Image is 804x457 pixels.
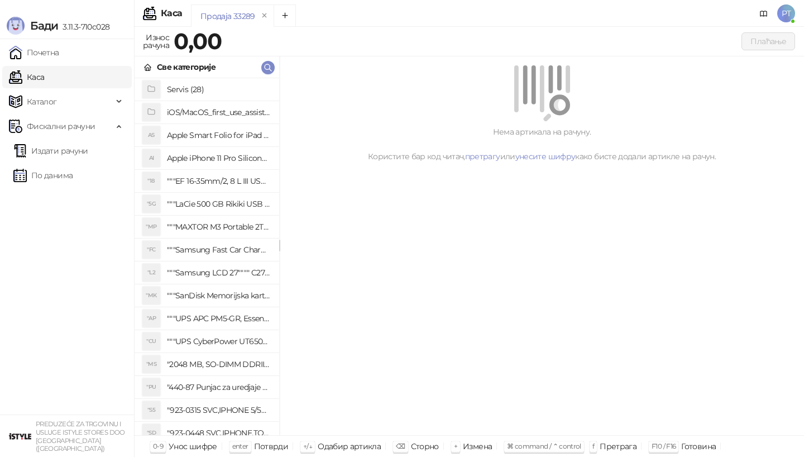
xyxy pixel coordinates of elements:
[303,442,312,450] span: ↑/↓
[142,149,160,167] div: AI
[592,442,594,450] span: f
[36,420,125,453] small: PREDUZEĆE ZA TRGOVINU I USLUGE ISTYLE STORES DOO [GEOGRAPHIC_DATA] ([GEOGRAPHIC_DATA])
[7,17,25,35] img: Logo
[167,310,270,327] h4: """UPS APC PM5-GR, Essential Surge Arrest,5 utic_nica"""
[167,378,270,396] h4: "440-87 Punjac za uredjaje sa micro USB portom 4/1, Stand."
[257,11,272,21] button: remove
[9,425,31,448] img: 64x64-companyLogo-77b92cf4-9946-4f36-9751-bf7bb5fd2c7d.png
[142,401,160,419] div: "S5
[167,103,270,121] h4: iOS/MacOS_first_use_assistance (4)
[167,401,270,419] h4: "923-0315 SVC,IPHONE 5/5S BATTERY REMOVAL TRAY Držač za iPhone sa kojim se otvara display
[27,115,95,137] span: Фискални рачуни
[30,19,58,32] span: Бади
[9,41,59,64] a: Почетна
[135,78,279,435] div: grid
[27,91,57,113] span: Каталог
[142,332,160,350] div: "CU
[515,151,576,161] a: унесите шифру
[167,332,270,350] h4: """UPS CyberPower UT650EG, 650VA/360W , line-int., s_uko, desktop"""
[167,241,270,259] h4: """Samsung Fast Car Charge Adapter, brzi auto punja_, boja crna"""
[167,126,270,144] h4: Apple Smart Folio for iPad mini (A17 Pro) - Sage
[142,172,160,190] div: "18
[652,442,676,450] span: F10 / F16
[755,4,773,22] a: Документација
[454,442,457,450] span: +
[411,439,439,454] div: Сторно
[142,218,160,236] div: "MP
[13,164,73,187] a: По данима
[13,140,88,162] a: Издати рачуни
[293,126,791,163] div: Нема артикала на рачуну. Користите бар код читач, или како бисте додали артикле на рачун.
[58,22,109,32] span: 3.11.3-710c028
[142,126,160,144] div: AS
[142,310,160,327] div: "AP
[681,439,716,454] div: Готовина
[465,151,500,161] a: претрагу
[9,66,44,88] a: Каса
[232,442,248,450] span: enter
[174,27,222,55] strong: 0,00
[318,439,381,454] div: Одабир артикла
[142,195,160,213] div: "5G
[169,439,217,454] div: Унос шифре
[167,264,270,282] h4: """Samsung LCD 27"""" C27F390FHUXEN"""
[396,442,405,450] span: ⌫
[142,378,160,396] div: "PU
[142,264,160,282] div: "L2
[167,80,270,98] h4: Servis (28)
[507,442,581,450] span: ⌘ command / ⌃ control
[142,355,160,373] div: "MS
[167,195,270,213] h4: """LaCie 500 GB Rikiki USB 3.0 / Ultra Compact & Resistant aluminum / USB 3.0 / 2.5"""""""
[161,9,182,18] div: Каса
[600,439,636,454] div: Претрага
[167,355,270,373] h4: "2048 MB, SO-DIMM DDRII, 667 MHz, Napajanje 1,8 0,1 V, Latencija CL5"
[167,172,270,190] h4: """EF 16-35mm/2, 8 L III USM"""
[254,439,289,454] div: Потврди
[141,30,171,53] div: Износ рачуна
[777,4,795,22] span: PT
[200,10,255,22] div: Продаја 33289
[142,287,160,304] div: "MK
[153,442,163,450] span: 0-9
[167,218,270,236] h4: """MAXTOR M3 Portable 2TB 2.5"""" crni eksterni hard disk HX-M201TCB/GM"""
[274,4,296,27] button: Add tab
[142,241,160,259] div: "FC
[167,149,270,167] h4: Apple iPhone 11 Pro Silicone Case - Black
[167,424,270,442] h4: "923-0448 SVC,IPHONE,TOURQUE DRIVER KIT .65KGF- CM Šrafciger "
[157,61,216,73] div: Све категорије
[741,32,795,50] button: Плаћање
[463,439,492,454] div: Измена
[142,424,160,442] div: "SD
[167,287,270,304] h4: """SanDisk Memorijska kartica 256GB microSDXC sa SD adapterom SDSQXA1-256G-GN6MA - Extreme PLUS, ...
